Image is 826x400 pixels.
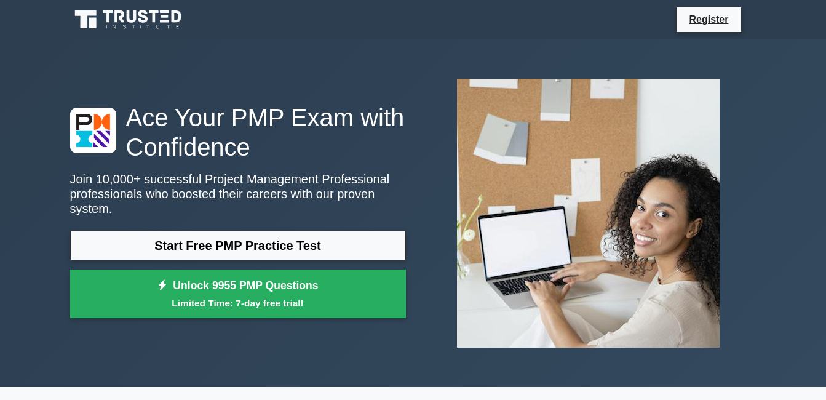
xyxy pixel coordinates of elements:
[681,12,736,27] a: Register
[85,296,391,310] small: Limited Time: 7-day free trial!
[70,172,406,216] p: Join 10,000+ successful Project Management Professional professionals who boosted their careers w...
[70,103,406,162] h1: Ace Your PMP Exam with Confidence
[70,270,406,319] a: Unlock 9955 PMP QuestionsLimited Time: 7-day free trial!
[70,231,406,260] a: Start Free PMP Practice Test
